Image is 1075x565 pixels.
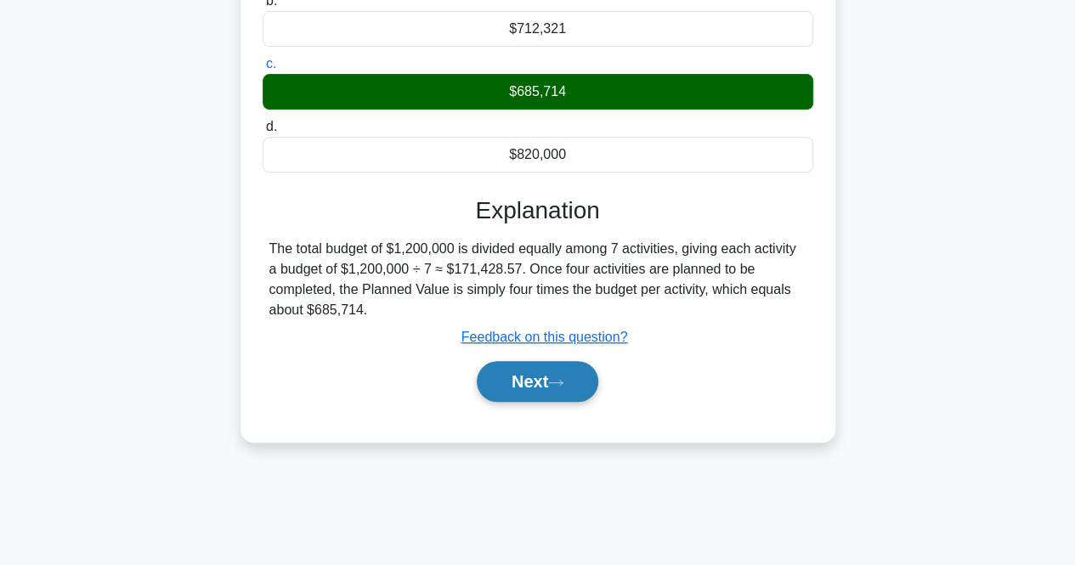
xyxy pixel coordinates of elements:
span: d. [266,119,277,133]
h3: Explanation [273,196,803,225]
a: Feedback on this question? [461,330,628,344]
div: $712,321 [263,11,813,47]
span: c. [266,56,276,71]
div: $820,000 [263,137,813,172]
div: $685,714 [263,74,813,110]
div: The total budget of $1,200,000 is divided equally among 7 activities, giving each activity a budg... [269,239,806,320]
button: Next [477,361,598,402]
